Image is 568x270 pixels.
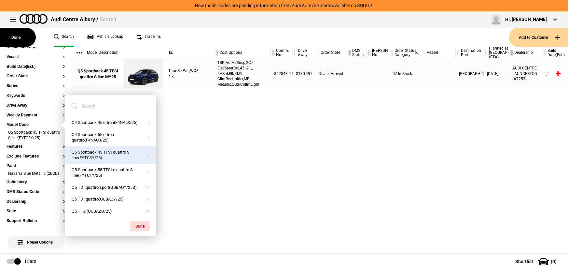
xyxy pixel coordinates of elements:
a: Search [54,28,74,47]
div: [PERSON_NAME] No [367,47,389,58]
button: Drive Away [7,103,65,108]
button: Q5 Sportback 55 TFSI e quattro S line(FYTC1Y/25) [65,164,156,182]
button: Q5 TDI quattro sport(GUBAUY/25S) [65,182,156,194]
section: Drive Away [7,103,65,113]
section: Support Bulletin [7,219,65,229]
span: ( 0 ) [551,259,557,264]
li: Navarra Blue Metallic (2D2D) [7,171,65,177]
button: Done [130,221,150,231]
a: Q5 Sportback 45 TFSI quattro S line MY25 [75,59,120,89]
div: Model Description [72,47,169,58]
div: Cost Options [214,47,270,58]
section: Weekly Payment [7,113,65,123]
section: Destination Port [7,45,65,55]
button: Q5 Sportback 45 TFSI quattro S line(FYTC3Y/25) [65,146,156,164]
section: Dealership [7,200,65,209]
div: Planned at [GEOGRAPHIC_DATA] (ETA) [484,47,509,58]
div: Order Status Category [389,47,421,58]
div: Packs [157,47,214,58]
button: Support Bulletin [7,219,65,223]
input: Search [72,100,142,112]
button: Order State [7,74,65,79]
section: Vessel [7,55,65,65]
button: Q5 TFSI(GUBAZG/25) [65,205,156,217]
span: Shortlist [515,259,533,264]
div: Vessel [422,47,455,58]
div: Dealership [509,47,542,58]
div: Hi, [PERSON_NAME] [505,16,547,23]
section: Exclude Features [7,154,65,164]
div: 1 Cars [24,258,36,265]
div: Order State [315,47,347,58]
section: PaintNavarra Blue Metallic (2D2D) [7,164,65,180]
div: 4ZD-TitanBlkPac,WXE-Technik [157,59,214,88]
button: Weekly Payment [7,113,65,118]
section: Build Date(Est.) [7,65,65,74]
div: Build Date(Est.) [542,47,567,58]
section: Series [7,84,65,94]
div: 1BK-AdtAirSusp,2C7-ElecSteerCol,45I-21_ 5VSpkBlk,4M9-ClimBevHolder,MP-Metallic,QQ2-ColIntLight [214,59,271,88]
button: Q4 Sportback 45 e-tron(F4NA53/25) [65,117,156,129]
button: Model Code [7,123,65,127]
a: Vehicle Lookup [87,28,123,47]
div: Comm. No. [271,47,292,58]
button: Vessel [7,55,65,59]
a: Trade ins [136,28,161,47]
button: Build Date(Est.) [7,65,65,69]
div: [DATE] [542,59,567,88]
div: 07-In Stock [389,59,422,88]
button: Series [7,84,65,88]
img: audi.png [20,14,48,24]
button: Features [7,144,65,149]
section: Model CodeQ5 Sportback 45 TFSI quattro S line(FYTC3Y/25) [7,123,65,144]
div: [GEOGRAPHIC_DATA] [456,59,484,88]
span: Search [100,16,116,22]
div: Q5 Sportback 45 TFSI quattro S line MY25 [75,68,120,80]
div: [DATE] [484,59,509,88]
section: DMS Status Code [7,190,65,200]
button: State [7,209,65,214]
div: AUDI CENTRE LAUNCESTON (A7253) [509,59,542,88]
button: Upholstery [7,180,65,185]
section: State [7,209,65,219]
button: Q4 Sportback 55 e-tron quattro(F4NAU3/25) [65,129,156,146]
div: $130,497 [293,59,315,88]
button: Keywords [7,94,65,98]
div: Dealer Arrived [315,59,347,88]
button: Exclude Features [7,154,65,159]
li: Q5 Sportback 45 TFSI quattro S line(FYTC3Y/25) [7,130,65,142]
section: Upholstery [7,180,65,190]
span: Preset Options [19,232,53,245]
div: Audi Centre Albury / [51,16,116,23]
section: Features [7,144,65,154]
button: DMS Status Code [7,190,65,194]
section: Keywords [7,94,65,103]
div: Drive Away [293,47,315,58]
button: Add to Customer [509,28,568,47]
img: Audi_FYTC3Y_25_EI_2D2D_4ZD_QQ2_45I_WXE_4M9_2C7_1BK_6FJ_WQS_PX6_X8C_(Nadin:_1BK_2C7_45I_4M9_4ZD_6F... [120,59,166,89]
div: 842043_25 [271,59,293,88]
button: Dealership [7,200,65,204]
button: Q5 TDI quattro(GUBAUY/25) [65,193,156,205]
div: Destination Port [456,47,483,58]
button: Shortlist(0) [506,253,568,270]
button: Paint [7,164,65,168]
section: Order State [7,74,65,84]
div: DMS Status [347,47,367,58]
